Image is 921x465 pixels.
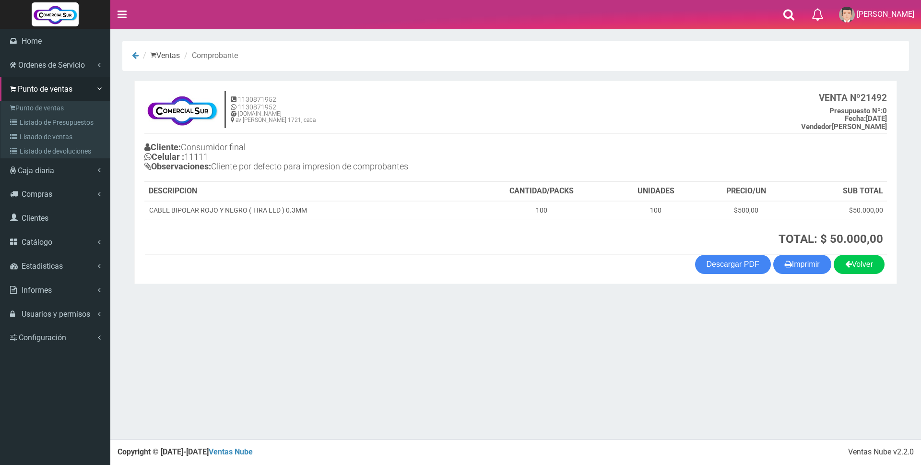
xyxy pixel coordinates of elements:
b: Celular : [144,152,184,162]
a: Punto de ventas [3,101,110,115]
strong: TOTAL: $ 50.000,00 [779,232,883,246]
a: Descargar PDF [695,255,771,274]
span: Catálogo [22,238,52,247]
span: Usuarios y permisos [22,310,90,319]
span: Caja diaria [18,166,54,175]
span: Configuración [19,333,66,342]
b: 0 [829,107,887,115]
span: Punto de ventas [18,84,72,94]
b: [DATE] [845,114,887,123]
h5: 1130871952 1130871952 [231,96,316,111]
a: Listado de devoluciones [3,144,110,158]
span: Compras [22,190,52,199]
b: Cliente: [144,142,181,152]
th: CANTIDAD/PACKS [471,182,612,201]
span: Informes [22,286,52,295]
button: Imprimir [773,255,831,274]
a: Ventas Nube [209,447,253,456]
th: UNIDADES [612,182,700,201]
li: Ventas [141,50,180,61]
th: SUB TOTAL [793,182,887,201]
td: 100 [471,201,612,219]
img: f695dc5f3a855ddc19300c990e0c55a2.jpg [144,91,220,129]
img: Logo grande [32,2,79,26]
span: [PERSON_NAME] [857,10,914,19]
h4: Consumidor final 11111 Cliente por defecto para impresion de comprobantes [144,140,516,176]
li: Comprobante [182,50,238,61]
th: DESCRIPCION [145,182,471,201]
td: $500,00 [699,201,792,219]
a: Volver [834,255,885,274]
a: Listado de Presupuestos [3,115,110,130]
td: 100 [612,201,700,219]
strong: Presupuesto Nº: [829,107,883,115]
td: $50.000,00 [793,201,887,219]
h6: [DOMAIN_NAME] av [PERSON_NAME] 1721, caba [231,111,316,123]
b: [PERSON_NAME] [801,122,887,131]
span: Clientes [22,214,48,223]
strong: Copyright © [DATE]-[DATE] [118,447,253,456]
a: Listado de ventas [3,130,110,144]
div: Ventas Nube v2.2.0 [848,447,914,458]
strong: VENTA Nº [819,92,861,103]
b: Observaciones: [144,161,211,171]
span: Estadisticas [22,262,63,271]
img: User Image [839,7,855,23]
b: 21492 [819,92,887,103]
th: PRECIO/UN [699,182,792,201]
span: Ordenes de Servicio [18,60,85,70]
span: Home [22,36,42,46]
td: CABLE BIPOLAR ROJO Y NEGRO ( TIRA LED ) 0.3MM [145,201,471,219]
strong: Fecha: [845,114,866,123]
strong: Vendedor [801,122,832,131]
